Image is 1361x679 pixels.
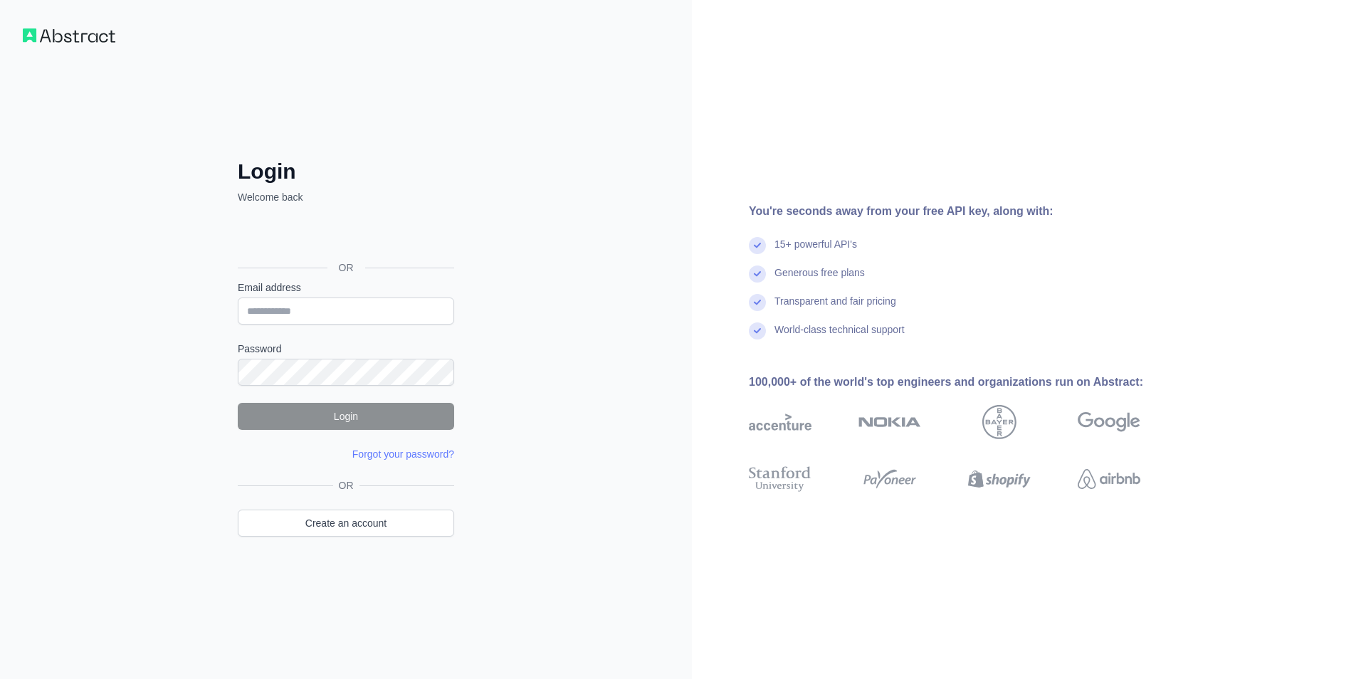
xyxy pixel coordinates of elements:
[774,322,905,351] div: World-class technical support
[749,237,766,254] img: check mark
[238,342,454,356] label: Password
[749,322,766,339] img: check mark
[749,374,1186,391] div: 100,000+ of the world's top engineers and organizations run on Abstract:
[352,448,454,460] a: Forgot your password?
[231,220,458,251] iframe: Sign in with Google Button
[23,28,115,43] img: Workflow
[774,265,865,294] div: Generous free plans
[238,510,454,537] a: Create an account
[749,203,1186,220] div: You're seconds away from your free API key, along with:
[858,405,921,439] img: nokia
[774,294,896,322] div: Transparent and fair pricing
[749,265,766,283] img: check mark
[749,294,766,311] img: check mark
[238,280,454,295] label: Email address
[327,260,365,275] span: OR
[333,478,359,493] span: OR
[968,463,1031,495] img: shopify
[238,403,454,430] button: Login
[858,463,921,495] img: payoneer
[749,405,811,439] img: accenture
[238,190,454,204] p: Welcome back
[749,463,811,495] img: stanford university
[1078,405,1140,439] img: google
[1078,463,1140,495] img: airbnb
[982,405,1016,439] img: bayer
[238,159,454,184] h2: Login
[774,237,857,265] div: 15+ powerful API's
